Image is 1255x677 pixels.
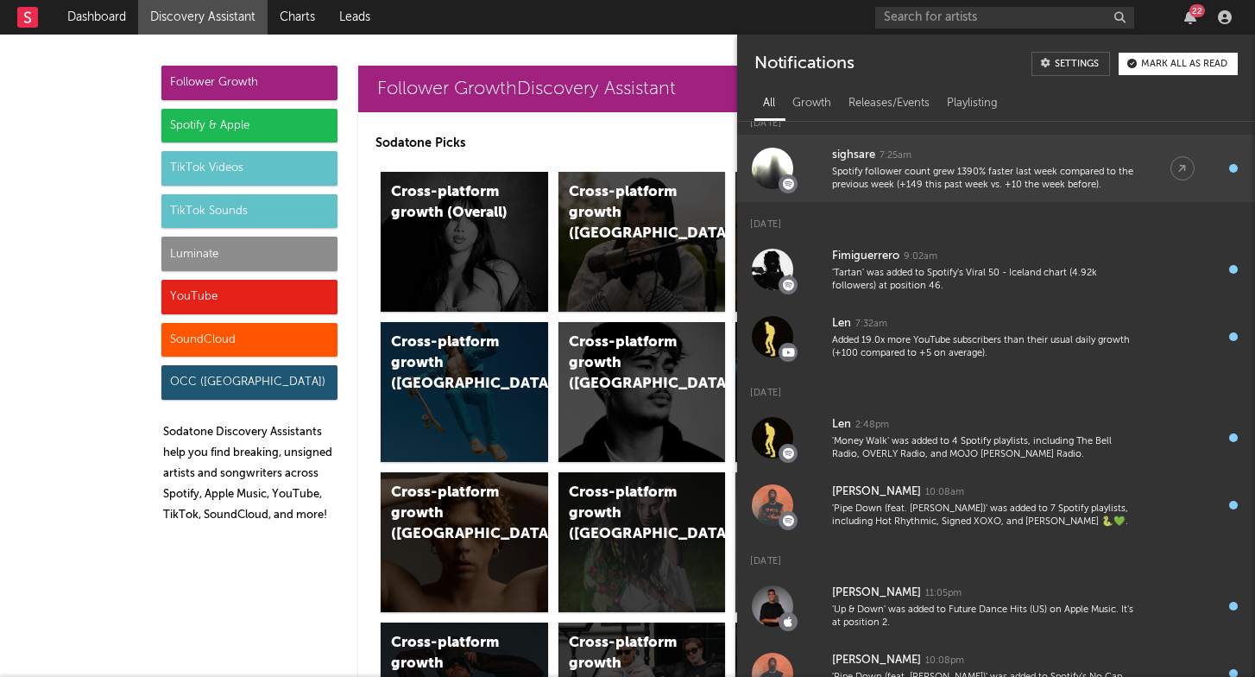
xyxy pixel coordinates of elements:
[832,583,921,604] div: [PERSON_NAME]
[569,483,686,545] div: Cross-platform growth ([GEOGRAPHIC_DATA])
[832,246,899,267] div: Fimiguerrero
[569,332,686,395] div: Cross-platform growth ([GEOGRAPHIC_DATA])
[832,482,921,503] div: [PERSON_NAME]
[558,172,726,312] a: Cross-platform growth ([GEOGRAPHIC_DATA])
[161,237,337,271] div: Luminate
[163,422,337,526] p: Sodatone Discovery Assistants help you find breaking, unsigned artists and songwriters across Spo...
[569,182,686,244] div: Cross-platform growth ([GEOGRAPHIC_DATA])
[737,303,1255,370] a: Len7:32amAdded 19.0x more YouTube subscribers than their usual daily growth (+100 compared to +5 ...
[1055,60,1099,69] div: Settings
[735,472,903,612] a: Cross-platform growth ([GEOGRAPHIC_DATA])
[737,236,1255,303] a: Fimiguerrero9:02am'Tartan' was added to Spotify's Viral 50 - Iceland chart (4.92k followers) at p...
[1119,53,1238,75] button: Mark all as read
[558,472,726,612] a: Cross-platform growth ([GEOGRAPHIC_DATA])
[832,503,1136,529] div: 'Pipe Down (feat. [PERSON_NAME])' was added to 7 Spotify playlists, including Hot Rhythmic, Signe...
[832,166,1136,193] div: Spotify follower count grew 1390% faster last week compared to the previous week (+149 this past ...
[832,414,851,435] div: Len
[875,7,1134,28] input: Search for artists
[832,267,1136,294] div: 'Tartan' was added to Spotify's Viral 50 - Iceland chart (4.92k followers) at position 46.
[161,66,337,100] div: Follower Growth
[855,318,887,331] div: 7:32am
[381,322,548,462] a: Cross-platform growth ([GEOGRAPHIC_DATA])
[832,604,1136,630] div: 'Up & Down' was added to Future Dance Hits (US) on Apple Music. It's at position 2.
[391,332,508,395] div: Cross-platform growth ([GEOGRAPHIC_DATA])
[381,472,548,612] a: Cross-platform growth ([GEOGRAPHIC_DATA])
[391,182,508,224] div: Cross-platform growth (Overall)
[737,370,1255,404] div: [DATE]
[925,587,962,600] div: 11:05pm
[832,334,1136,361] div: Added 19.0x more YouTube subscribers than their usual daily growth (+100 compared to +5 on average).
[832,145,875,166] div: sighsare
[161,109,337,143] div: Spotify & Apple
[855,419,889,432] div: 2:48pm
[737,539,1255,573] div: [DATE]
[381,172,548,312] a: Cross-platform growth (Overall)
[735,172,903,312] a: Cross-platform growth ([GEOGRAPHIC_DATA])
[840,89,938,118] div: Releases/Events
[161,323,337,357] div: SoundCloud
[737,202,1255,236] div: [DATE]
[161,151,337,186] div: TikTok Videos
[735,322,903,462] a: Cross-platform growth ([GEOGRAPHIC_DATA]/GSA)
[358,66,1104,112] a: Follower GrowthDiscovery Assistant
[737,573,1255,640] a: [PERSON_NAME]11:05pm'Up & Down' was added to Future Dance Hits (US) on Apple Music. It's at posit...
[1031,52,1110,76] a: Settings
[558,322,726,462] a: Cross-platform growth ([GEOGRAPHIC_DATA])
[754,52,854,76] div: Notifications
[161,280,337,314] div: YouTube
[1141,60,1227,69] div: Mark all as read
[161,365,337,400] div: OCC ([GEOGRAPHIC_DATA])
[784,89,840,118] div: Growth
[754,89,784,118] div: All
[832,435,1136,462] div: 'Money Walk' was added to 4 Spotify playlists, including The Bell Radio, OVERLY Radio, and MOJO [...
[832,650,921,671] div: [PERSON_NAME]
[832,313,851,334] div: Len
[904,250,937,263] div: 9:02am
[161,194,337,229] div: TikTok Sounds
[880,149,911,162] div: 7:25am
[925,486,964,499] div: 10:08am
[737,404,1255,471] a: Len2:48pm'Money Walk' was added to 4 Spotify playlists, including The Bell Radio, OVERLY Radio, a...
[1189,4,1205,17] div: 22
[1184,10,1196,24] button: 22
[925,655,964,668] div: 10:08pm
[375,133,1087,154] p: Sodatone Picks
[737,471,1255,539] a: [PERSON_NAME]10:08am'Pipe Down (feat. [PERSON_NAME])' was added to 7 Spotify playlists, including...
[938,89,1006,118] div: Playlisting
[391,483,508,545] div: Cross-platform growth ([GEOGRAPHIC_DATA])
[737,135,1255,202] a: sighsare7:25amSpotify follower count grew 1390% faster last week compared to the previous week (+...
